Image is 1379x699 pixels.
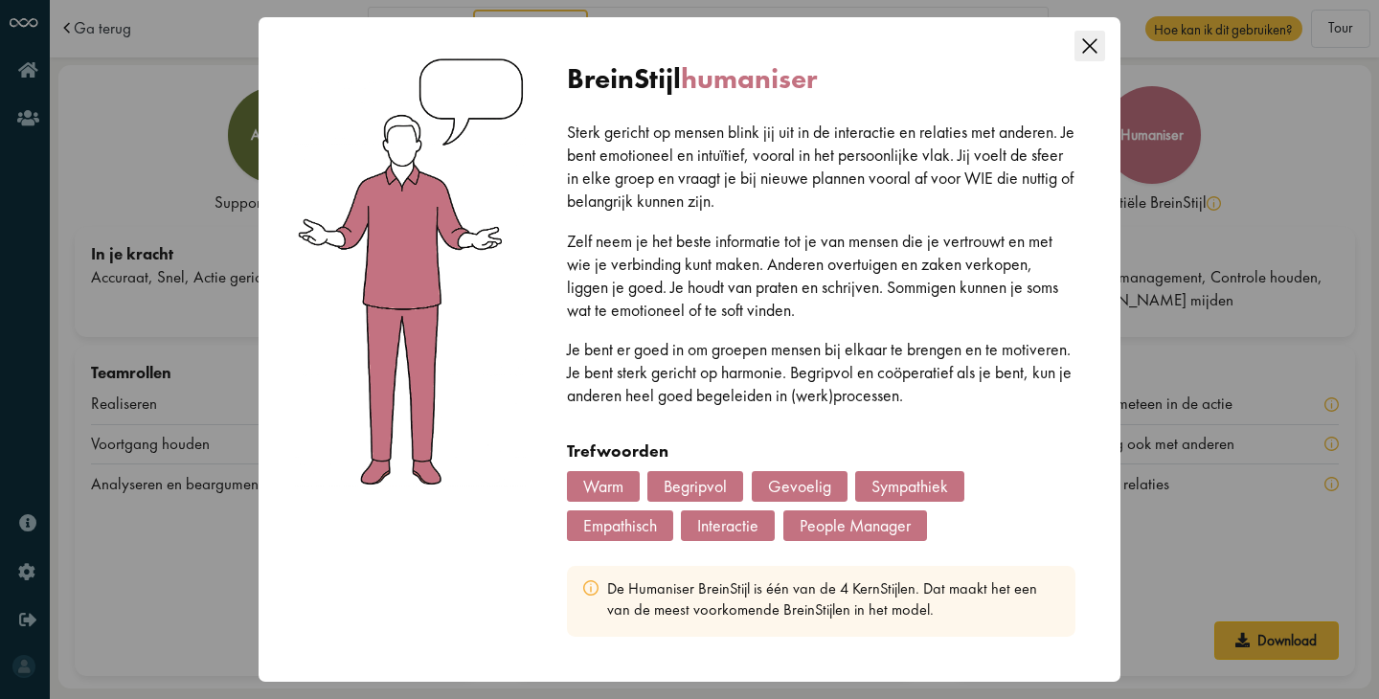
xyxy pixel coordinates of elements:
[647,471,743,503] div: Begripvol
[567,566,1076,637] div: De Humaniser BreinStijl is één van de 4 KernStijlen. Dat maakt het een van de meest voorkomende B...
[567,62,1076,97] div: BreinStijl
[567,440,668,462] strong: Trefwoorden
[855,471,964,503] div: Sympathiek
[681,510,775,542] div: Interactie
[752,471,848,503] div: Gevoelig
[295,54,526,490] img: humaniser.png
[583,580,599,596] img: info.svg
[567,338,1076,407] p: Je bent er goed in om groepen mensen bij elkaar te brengen en te motiveren. Je bent sterk gericht...
[567,121,1076,213] p: Sterk gericht op mensen blink jij uit in de interactie en relaties met anderen. Je bent emotionee...
[567,510,673,542] div: Empathisch
[1065,17,1114,66] button: Close this dialog
[567,471,640,503] div: Warm
[567,230,1076,322] p: Zelf neem je het beste informatie tot je van mensen die je vertrouwt en met wie je verbinding kun...
[681,60,817,97] span: humaniser
[783,510,927,542] div: People Manager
